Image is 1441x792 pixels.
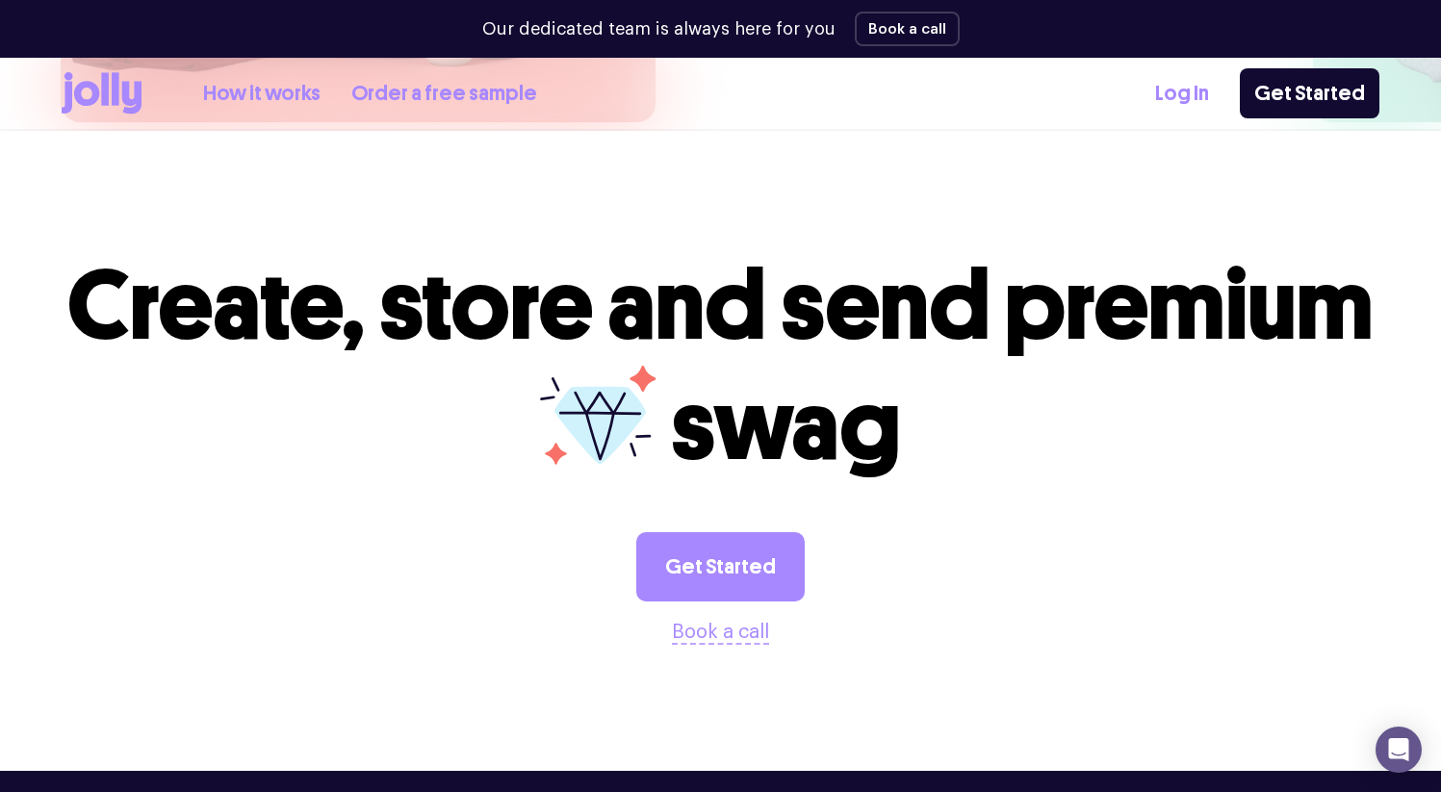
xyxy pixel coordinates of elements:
a: Get Started [1240,68,1379,118]
span: Create, store and send premium [67,247,1374,364]
a: Log In [1155,78,1209,110]
div: Open Intercom Messenger [1376,727,1422,773]
a: How it works [203,78,321,110]
button: Book a call [672,617,769,648]
span: swag [671,368,901,484]
a: Order a free sample [351,78,537,110]
p: Our dedicated team is always here for you [482,16,836,42]
button: Book a call [855,12,960,46]
a: Get Started [636,532,805,601]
